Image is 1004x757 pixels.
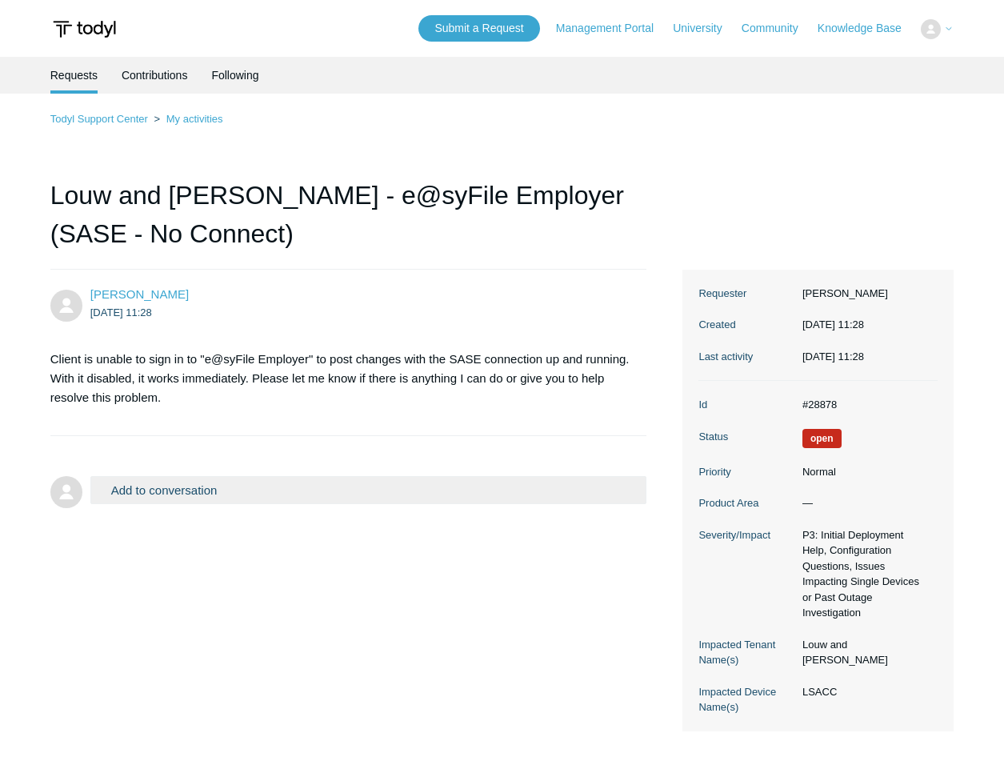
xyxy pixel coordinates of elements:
dt: Requester [698,286,794,302]
dt: Status [698,429,794,445]
dd: [PERSON_NAME] [794,286,938,302]
dd: Louw and [PERSON_NAME] [794,637,938,668]
p: Client is unable to sign in to "e@syFile Employer" to post changes with the SASE connection up an... [50,350,630,407]
dt: Impacted Tenant Name(s) [698,637,794,668]
dt: Created [698,317,794,333]
a: Knowledge Base [818,20,918,37]
img: Todyl Support Center Help Center home page [50,14,118,44]
li: Requests [50,57,98,94]
dt: Priority [698,464,794,480]
a: Todyl Support Center [50,113,148,125]
dt: Last activity [698,349,794,365]
a: Community [742,20,814,37]
h1: Louw and [PERSON_NAME] - e@syFile Employer (SASE - No Connect) [50,176,646,270]
dd: LSACC [794,684,938,700]
a: Contributions [122,57,188,94]
dd: #28878 [794,397,938,413]
span: Christopher Bell [90,287,189,301]
dt: Id [698,397,794,413]
a: Management Portal [556,20,670,37]
span: We are working on a response for you [802,429,842,448]
li: My activities [151,113,223,125]
time: 2025-10-13T11:28:19+00:00 [802,350,864,362]
button: Add to conversation [90,476,646,504]
a: Submit a Request [418,15,539,42]
a: [PERSON_NAME] [90,287,189,301]
dd: Normal [794,464,938,480]
dt: Product Area [698,495,794,511]
time: 2025-10-13T11:28:19+00:00 [802,318,864,330]
li: Todyl Support Center [50,113,151,125]
time: 2025-10-13T11:28:19Z [90,306,152,318]
dt: Impacted Device Name(s) [698,684,794,715]
dt: Severity/Impact [698,527,794,543]
dd: — [794,495,938,511]
a: My activities [166,113,223,125]
a: University [673,20,738,37]
dd: P3: Initial Deployment Help, Configuration Questions, Issues Impacting Single Devices or Past Out... [794,527,938,621]
a: Following [211,57,258,94]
